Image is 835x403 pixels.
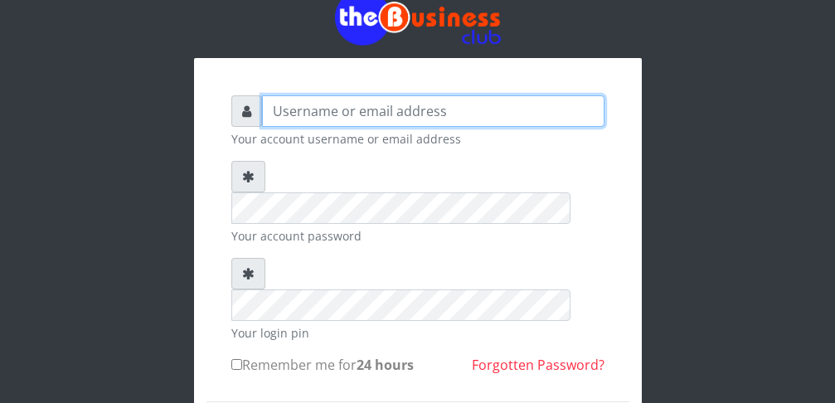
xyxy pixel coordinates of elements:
small: Your login pin [231,324,604,342]
a: Forgotten Password? [472,356,604,374]
small: Your account username or email address [231,130,604,148]
input: Username or email address [262,95,604,127]
small: Your account password [231,227,604,245]
input: Remember me for24 hours [231,359,242,370]
label: Remember me for [231,355,414,375]
b: 24 hours [357,356,414,374]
